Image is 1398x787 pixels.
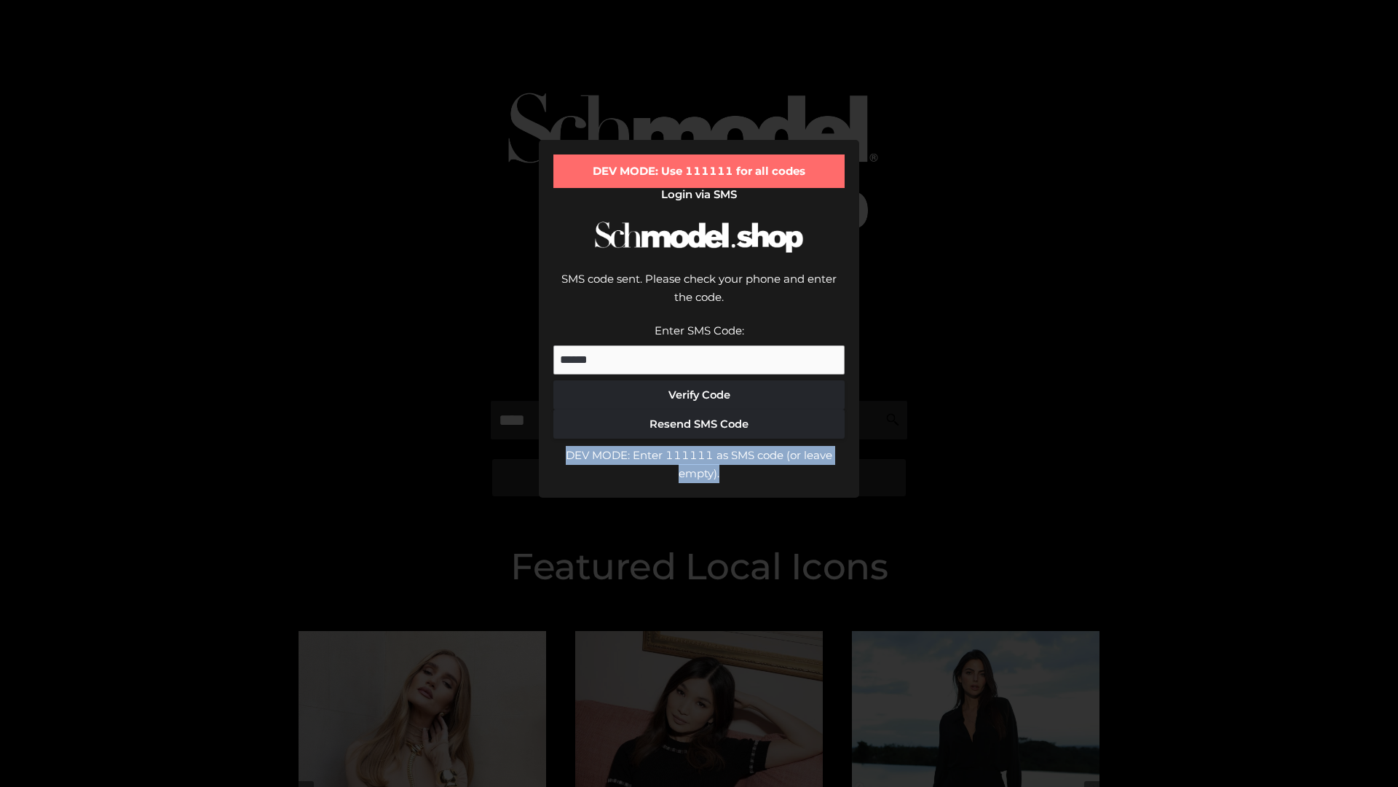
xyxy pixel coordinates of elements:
img: Schmodel Logo [590,208,808,266]
button: Verify Code [553,380,845,410]
div: SMS code sent. Please check your phone and enter the code. [553,270,845,321]
h2: Login via SMS [553,188,845,201]
div: DEV MODE: Use 111111 for all codes [553,154,845,188]
label: Enter SMS Code: [655,324,744,337]
button: Resend SMS Code [553,410,845,439]
div: DEV MODE: Enter 111111 as SMS code (or leave empty). [553,446,845,483]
